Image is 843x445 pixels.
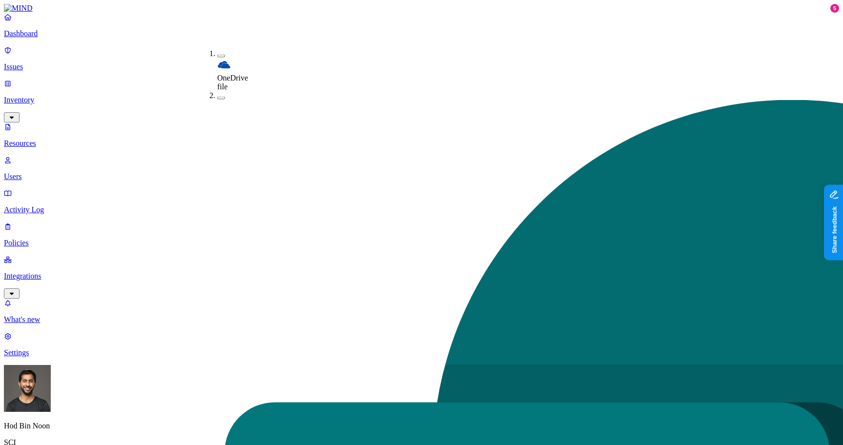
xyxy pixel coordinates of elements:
a: Activity Log [4,189,839,214]
div: 5 [830,4,839,13]
a: Issues [4,46,839,71]
p: Resources [4,139,839,148]
a: Settings [4,332,839,357]
p: What's new [4,315,839,324]
img: MIND [4,4,33,13]
p: Hod Bin Noon [4,422,839,430]
a: What's new [4,299,839,324]
p: Inventory [4,96,839,104]
a: Users [4,156,839,181]
p: Settings [4,348,839,357]
img: onedrive [217,58,231,72]
img: Hod Bin Noon [4,365,51,412]
p: Dashboard [4,29,839,38]
p: Integrations [4,272,839,281]
a: Policies [4,222,839,247]
p: Issues [4,62,839,71]
p: Users [4,172,839,181]
p: Activity Log [4,205,839,214]
a: Integrations [4,255,839,297]
a: Dashboard [4,13,839,38]
p: Policies [4,239,839,247]
a: MIND [4,4,839,13]
a: Inventory [4,79,839,121]
a: Resources [4,122,839,148]
span: OneDrive file [217,74,248,91]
